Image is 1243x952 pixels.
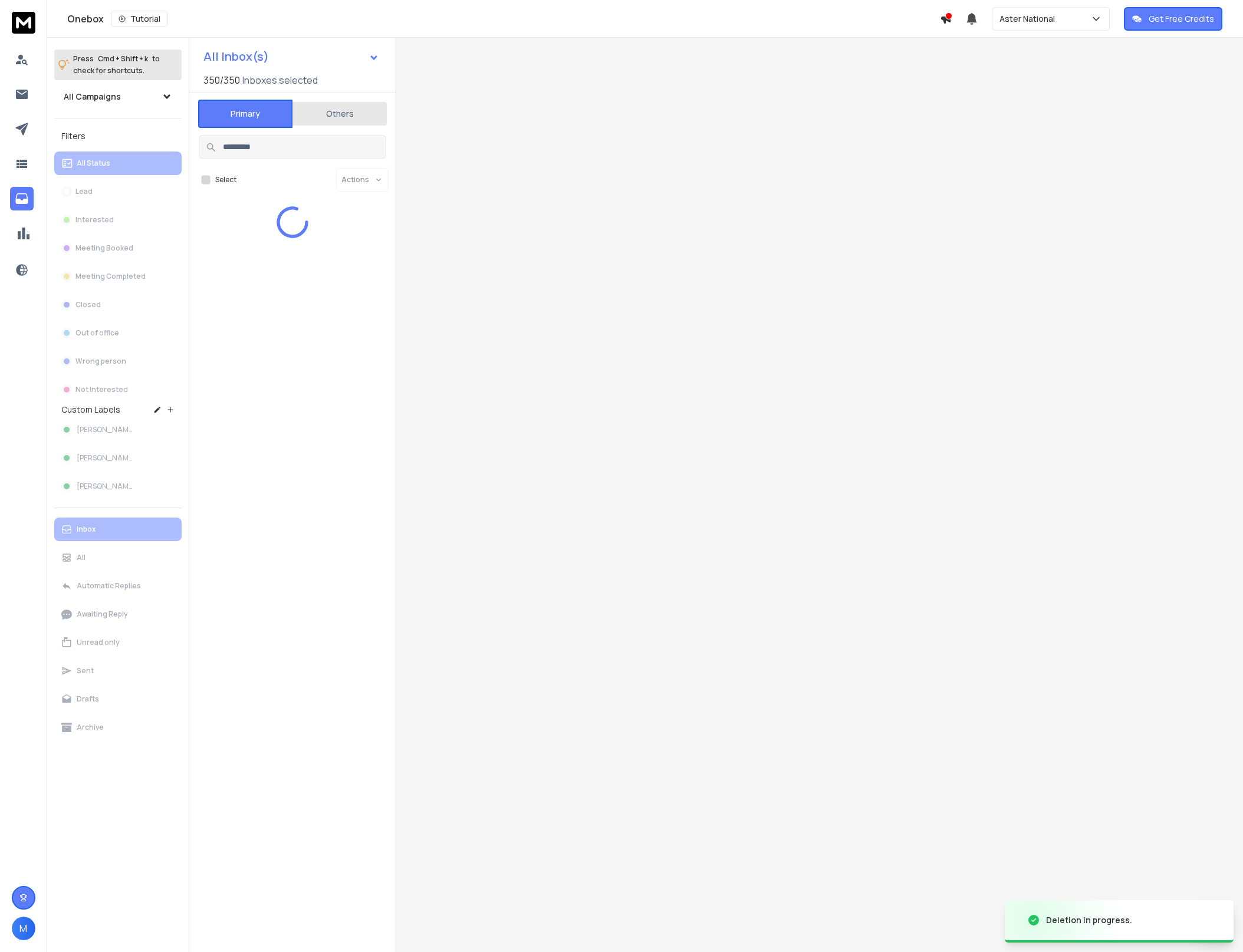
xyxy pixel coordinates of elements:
label: Select [215,175,236,185]
button: Others [292,101,387,127]
button: Primary [198,100,292,128]
button: All Campaigns [54,85,182,108]
h3: Inboxes selected [242,73,318,87]
h3: Filters [54,128,182,144]
h1: All Campaigns [64,91,121,103]
p: Press to check for shortcuts. [73,53,160,77]
button: Get Free Credits [1124,7,1222,31]
button: Tutorial [111,11,168,27]
span: Cmd + Shift + k [96,52,150,65]
div: Onebox [67,11,940,27]
button: All Inbox(s) [194,45,389,68]
button: M [12,917,35,940]
h3: Custom Labels [61,404,120,416]
p: Get Free Credits [1149,13,1214,25]
div: Deletion in progress. [1046,914,1132,926]
h1: All Inbox(s) [203,51,269,62]
span: 350 / 350 [203,73,240,87]
p: Aster National [999,13,1060,25]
